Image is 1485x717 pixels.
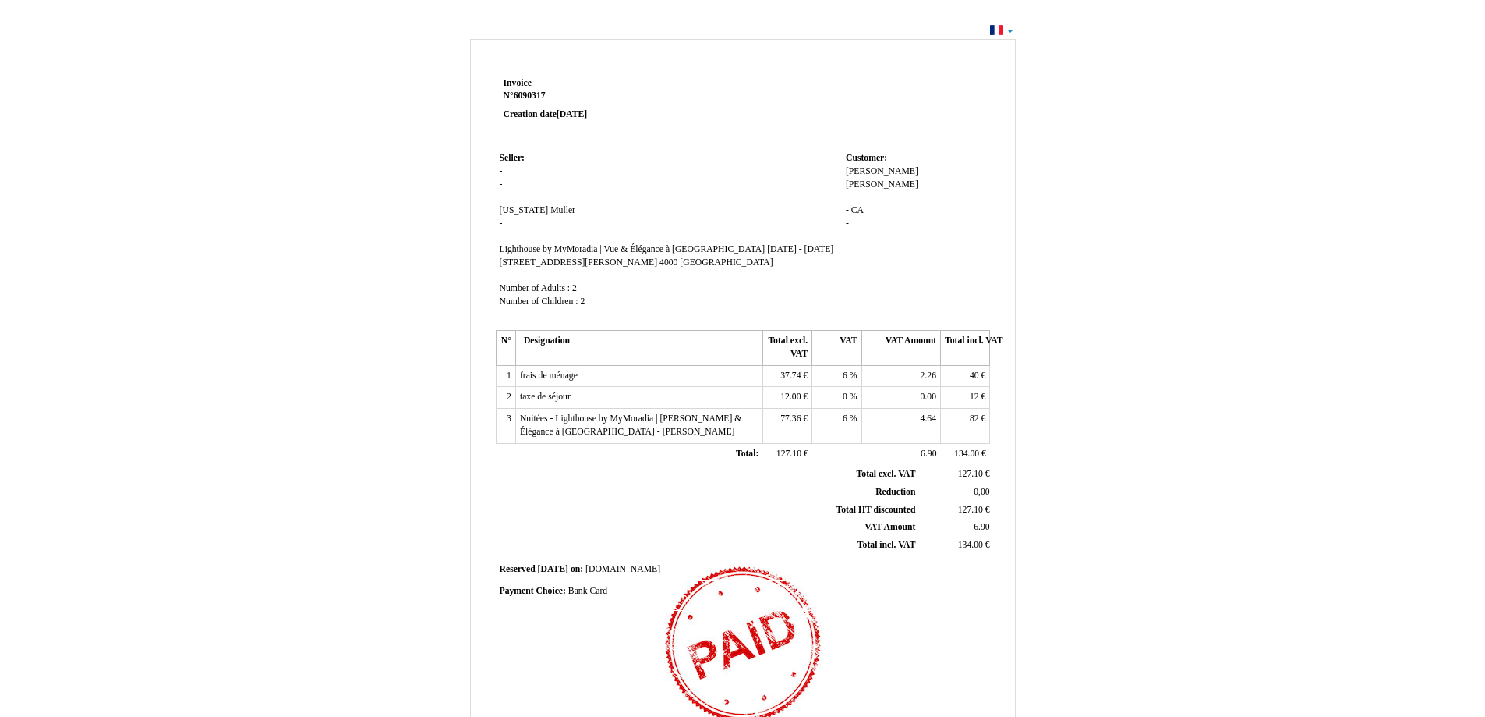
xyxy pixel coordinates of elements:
[918,466,992,483] td: €
[864,522,915,532] span: VAT Amount
[762,365,811,387] td: €
[836,505,915,515] span: Total HT discounted
[520,414,741,437] span: Nuitées - Lighthouse by MyMoradia | [PERSON_NAME] & Élégance à [GEOGRAPHIC_DATA] - [PERSON_NAME]
[974,487,989,497] span: 0,00
[510,192,513,202] span: -
[846,153,887,163] span: Customer:
[496,331,515,365] th: N°
[846,192,849,202] span: -
[557,109,587,119] span: [DATE]
[921,414,936,424] span: 4.64
[780,392,801,402] span: 12.00
[921,449,936,459] span: 6.90
[500,564,536,574] span: Reserved
[500,244,765,254] span: Lighthouse by MyMoradia | Vue & Élégance à [GEOGRAPHIC_DATA]
[659,257,677,268] span: 4000
[812,409,861,443] td: %
[918,501,992,519] td: €
[857,540,916,550] span: Total incl. VAT
[941,365,990,387] td: €
[861,331,940,365] th: VAT Amount
[500,166,503,176] span: -
[496,365,515,387] td: 1
[812,331,861,365] th: VAT
[921,371,936,381] span: 2.26
[500,283,571,293] span: Number of Adults :
[776,449,801,459] span: 127.10
[504,109,588,119] strong: Creation date
[568,586,607,596] span: Bank Card
[846,166,918,176] span: [PERSON_NAME]
[572,283,577,293] span: 2
[918,537,992,555] td: €
[958,469,983,479] span: 127.10
[496,387,515,409] td: 2
[762,443,811,465] td: €
[500,296,578,307] span: Number of Children :
[921,392,936,402] span: 0.00
[941,331,990,365] th: Total incl. VAT
[954,449,979,459] span: 134.00
[550,205,575,215] span: Muller
[500,218,503,229] span: -
[843,414,847,424] span: 6
[762,409,811,443] td: €
[812,387,861,409] td: %
[504,78,532,88] span: Invoice
[571,564,583,574] span: on:
[875,487,915,497] span: Reduction
[500,257,658,268] span: [STREET_ADDRESS][PERSON_NAME]
[520,392,571,402] span: taxe de séjour
[585,564,660,574] span: [DOMAIN_NAME]
[504,192,507,202] span: -
[941,409,990,443] td: €
[762,387,811,409] td: €
[970,371,979,381] span: 40
[851,205,864,215] span: CA
[958,540,983,550] span: 134.00
[500,205,549,215] span: [US_STATE]
[736,449,758,459] span: Total:
[496,409,515,443] td: 3
[500,192,503,202] span: -
[812,365,861,387] td: %
[974,522,989,532] span: 6.90
[846,205,849,215] span: -
[500,586,566,596] span: Payment Choice:
[500,179,503,190] span: -
[846,218,849,229] span: -
[538,564,568,574] span: [DATE]
[504,90,690,102] strong: N°
[846,179,918,190] span: [PERSON_NAME]
[843,371,847,381] span: 6
[857,469,916,479] span: Total excl. VAT
[514,91,546,101] span: 6090317
[762,331,811,365] th: Total excl. VAT
[780,371,801,381] span: 37.74
[515,331,762,365] th: Designation
[941,443,990,465] td: €
[970,392,979,402] span: 12
[767,244,833,254] span: [DATE] - [DATE]
[843,392,847,402] span: 0
[500,153,525,163] span: Seller:
[780,414,801,424] span: 77.36
[958,505,983,515] span: 127.10
[580,296,585,307] span: 2
[941,387,990,409] td: €
[970,414,979,424] span: 82
[680,257,773,268] span: [GEOGRAPHIC_DATA]
[520,371,578,381] span: frais de ménage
